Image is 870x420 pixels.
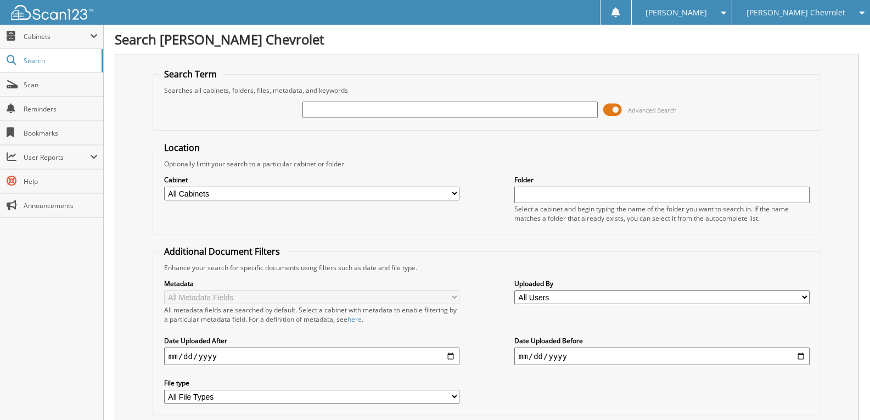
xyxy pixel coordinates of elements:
[347,315,362,324] a: here
[159,68,222,80] legend: Search Term
[164,378,459,388] label: File type
[514,336,810,345] label: Date Uploaded Before
[746,9,845,16] span: [PERSON_NAME] Chevrolet
[164,305,459,324] div: All metadata fields are searched by default. Select a cabinet with metadata to enable filtering b...
[159,263,815,272] div: Enhance your search for specific documents using filters such as date and file type.
[24,153,90,162] span: User Reports
[24,128,98,138] span: Bookmarks
[159,86,815,95] div: Searches all cabinets, folders, files, metadata, and keywords
[24,201,98,210] span: Announcements
[514,175,810,184] label: Folder
[24,56,96,65] span: Search
[24,104,98,114] span: Reminders
[159,159,815,169] div: Optionally limit your search to a particular cabinet or folder
[514,204,810,223] div: Select a cabinet and begin typing the name of the folder you want to search in. If the name match...
[514,279,810,288] label: Uploaded By
[164,348,459,365] input: start
[115,30,859,48] h1: Search [PERSON_NAME] Chevrolet
[628,106,677,114] span: Advanced Search
[159,245,285,257] legend: Additional Document Filters
[159,142,205,154] legend: Location
[164,175,459,184] label: Cabinet
[514,348,810,365] input: end
[646,9,707,16] span: [PERSON_NAME]
[164,279,459,288] label: Metadata
[24,32,90,41] span: Cabinets
[24,80,98,89] span: Scan
[11,5,93,20] img: scan123-logo-white.svg
[164,336,459,345] label: Date Uploaded After
[24,177,98,186] span: Help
